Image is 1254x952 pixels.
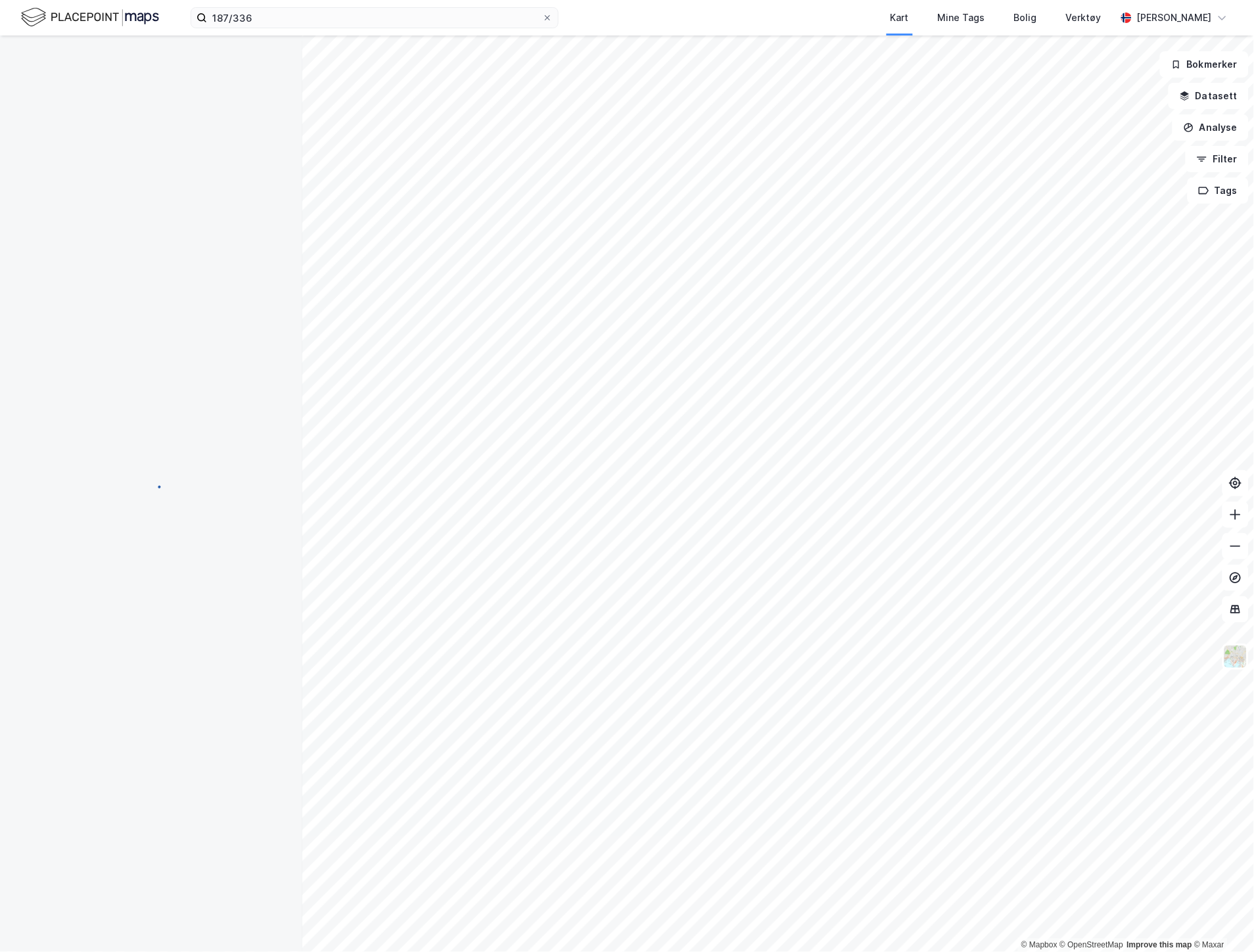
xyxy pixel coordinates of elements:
img: spinner.a6d8c91a73a9ac5275cf975e30b51cfb.svg [141,475,162,496]
div: Kontrollprogram for chat [1188,889,1254,952]
a: Improve this map [1127,941,1192,950]
div: Mine Tags [938,10,985,26]
button: Tags [1188,178,1249,204]
input: Søk på adresse, matrikkel, gårdeiere, leietakere eller personer [207,8,542,28]
img: Z [1223,644,1248,669]
div: Verktøy [1066,10,1102,26]
iframe: Chat Widget [1188,889,1254,952]
button: Datasett [1169,83,1249,109]
button: Bokmerker [1160,51,1249,78]
div: Kart [891,10,909,26]
div: Bolig [1014,10,1037,26]
img: logo.f888ab2527a4732fd821a326f86c7f29.svg [21,6,159,29]
button: Filter [1186,146,1249,172]
div: [PERSON_NAME] [1137,10,1212,26]
a: Mapbox [1021,941,1057,950]
button: Analyse [1173,114,1249,141]
a: OpenStreetMap [1060,941,1124,950]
